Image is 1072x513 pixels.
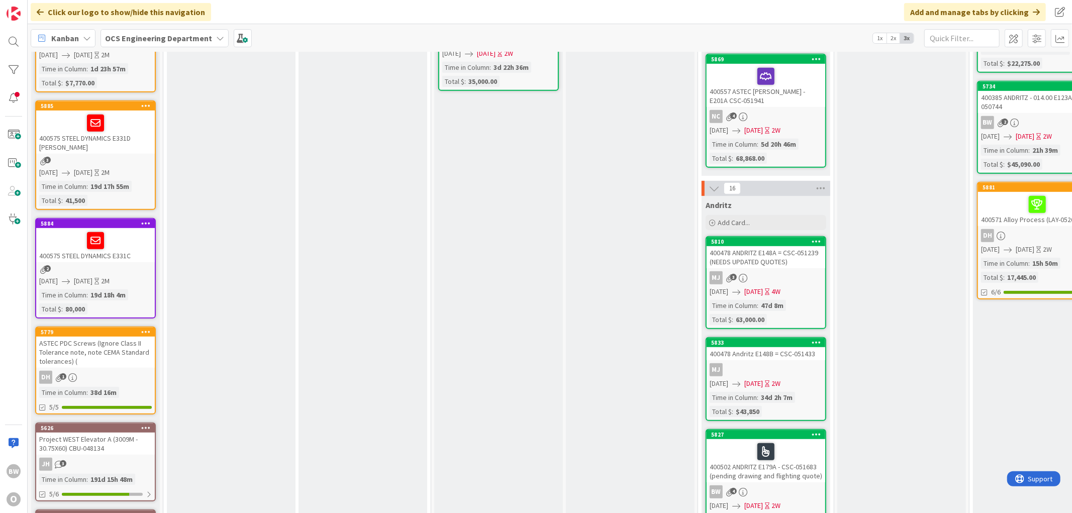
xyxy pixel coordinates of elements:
div: 5827400502 ANDRITZ E179A - CSC-051683 (pending drawing and flighting quote) [707,430,825,482]
div: 5626 [41,425,155,432]
span: 4 [730,113,737,119]
div: 5885400575 STEEL DYNAMICS E331D [PERSON_NAME] [36,101,155,154]
span: : [1003,272,1005,283]
span: [DATE] [1016,244,1034,255]
div: Total $ [39,195,61,206]
span: : [1028,145,1030,156]
div: 2M [101,50,110,60]
span: [DATE] [981,131,1000,142]
span: Andritz [706,200,732,210]
div: Click our logo to show/hide this navigation [31,3,211,21]
div: 2W [771,125,781,136]
div: MJ [710,363,723,376]
span: : [86,387,88,398]
span: [DATE] [744,378,763,389]
div: 5885 [41,102,155,110]
div: 63,000.00 [733,314,767,325]
div: 5779 [41,329,155,336]
span: : [1028,258,1030,269]
div: MJ [707,271,825,284]
div: 5869400557 ASTEC [PERSON_NAME] - E201A CSC-051941 [707,55,825,107]
div: 4W [771,286,781,297]
span: [DATE] [74,50,92,60]
span: 3 [730,274,737,280]
div: $22,275.00 [1005,58,1042,69]
div: 5833 [707,338,825,347]
div: 34d 2h 7m [758,392,795,403]
a: 5884400575 STEEL DYNAMICS E331C[DATE][DATE]2MTime in Column:19d 18h 4mTotal $:80,000 [35,218,156,319]
span: [DATE] [710,378,728,389]
span: : [464,76,466,87]
span: [DATE] [744,500,763,511]
div: 400575 STEEL DYNAMICS E331D [PERSON_NAME] [36,111,155,154]
span: [DATE] [1016,131,1034,142]
div: 19d 17h 55m [88,181,132,192]
input: Quick Filter... [924,29,1000,47]
div: Time in Column [39,474,86,485]
span: : [86,289,88,300]
div: 5d 20h 46m [758,139,799,150]
span: 3 [44,157,51,163]
div: NC [707,110,825,123]
a: 5810400478 ANDRITZ E148A = CSC-051239 (NEEDS UPDATED QUOTES)MJ[DATE][DATE]4WTime in Column:47d 8m... [706,236,826,329]
span: : [732,314,733,325]
div: $45,090.00 [1005,159,1042,170]
div: Total $ [39,77,61,88]
div: Total $ [981,58,1003,69]
span: : [86,63,88,74]
div: DH [981,229,994,242]
div: BW [981,116,994,129]
div: 400478 Andritz E148B = CSC-051433 [707,347,825,360]
span: : [86,181,88,192]
span: 3x [900,33,914,43]
span: [DATE] [74,167,92,178]
div: 191d 15h 48m [88,474,135,485]
div: 5810 [711,238,825,245]
div: Time in Column [39,289,86,300]
div: Time in Column [710,300,757,311]
span: 5/5 [49,402,59,413]
div: 47d 8m [758,300,786,311]
span: : [732,406,733,417]
div: ASTEC PDC Screws (Ignore Class II Tolerance note, note CEMA Standard tolerances) ( [36,337,155,368]
div: NC [710,110,723,123]
div: 21h 39m [1030,145,1060,156]
span: 16 [724,182,741,194]
div: Total $ [442,76,464,87]
div: Time in Column [39,181,86,192]
span: : [757,300,758,311]
div: 41,500 [63,195,87,206]
div: 1d 23h 57m [88,63,128,74]
div: 400557 ASTEC [PERSON_NAME] - E201A CSC-051941 [707,64,825,107]
span: 3 [60,460,66,467]
a: 5626Project WEST Elevator A (3009M - 30.75X60) CBU-048134JHTime in Column:191d 15h 48m5/6 [35,423,156,501]
div: 2W [1043,131,1052,142]
span: 5/6 [49,489,59,499]
div: Total $ [981,272,1003,283]
span: : [757,392,758,403]
span: 2 [1002,119,1008,125]
span: : [1003,159,1005,170]
span: Support [21,2,46,14]
div: 400478 ANDRITZ E148A = CSC-051239 (NEEDS UPDATED QUOTES) [707,246,825,268]
a: 5869400557 ASTEC [PERSON_NAME] - E201A CSC-051941NC[DATE][DATE]2WTime in Column:5d 20h 46mTotal $... [706,54,826,168]
span: : [61,77,63,88]
div: Total $ [710,406,732,417]
div: Project WEST Elevator A (3009M - 30.75X60) CBU-048134 [36,433,155,455]
div: Time in Column [981,145,1028,156]
span: : [757,139,758,150]
div: Total $ [39,303,61,315]
div: Time in Column [39,387,86,398]
div: 2W [504,48,513,59]
div: Total $ [710,314,732,325]
div: 5810400478 ANDRITZ E148A = CSC-051239 (NEEDS UPDATED QUOTES) [707,237,825,268]
a: 5779ASTEC PDC Screws (Ignore Class II Tolerance note, note CEMA Standard tolerances) (DHTime in C... [35,327,156,415]
a: 5833400478 Andritz E148B = CSC-051433MJ[DATE][DATE]2WTime in Column:34d 2h 7mTotal $:$43,850 [706,337,826,421]
span: [DATE] [39,167,58,178]
div: Time in Column [710,392,757,403]
span: [DATE] [744,286,763,297]
div: MJ [707,363,825,376]
div: Time in Column [981,258,1028,269]
div: Time in Column [710,139,757,150]
div: 68,868.00 [733,153,767,164]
